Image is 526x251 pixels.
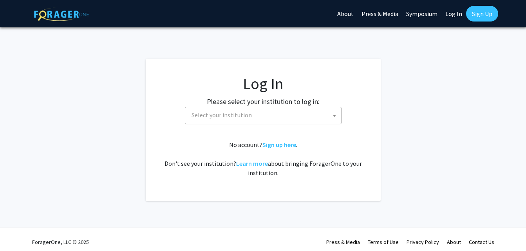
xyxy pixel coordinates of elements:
[326,238,360,246] a: Press & Media
[192,111,252,119] span: Select your institution
[188,107,341,123] span: Select your institution
[466,6,498,22] a: Sign Up
[185,107,342,124] span: Select your institution
[368,238,399,246] a: Terms of Use
[447,238,461,246] a: About
[407,238,439,246] a: Privacy Policy
[161,74,365,93] h1: Log In
[236,160,268,167] a: Learn more about bringing ForagerOne to your institution
[262,141,296,149] a: Sign up here
[161,140,365,177] div: No account? . Don't see your institution? about bringing ForagerOne to your institution.
[34,7,89,21] img: ForagerOne Logo
[469,238,494,246] a: Contact Us
[207,96,320,107] label: Please select your institution to log in:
